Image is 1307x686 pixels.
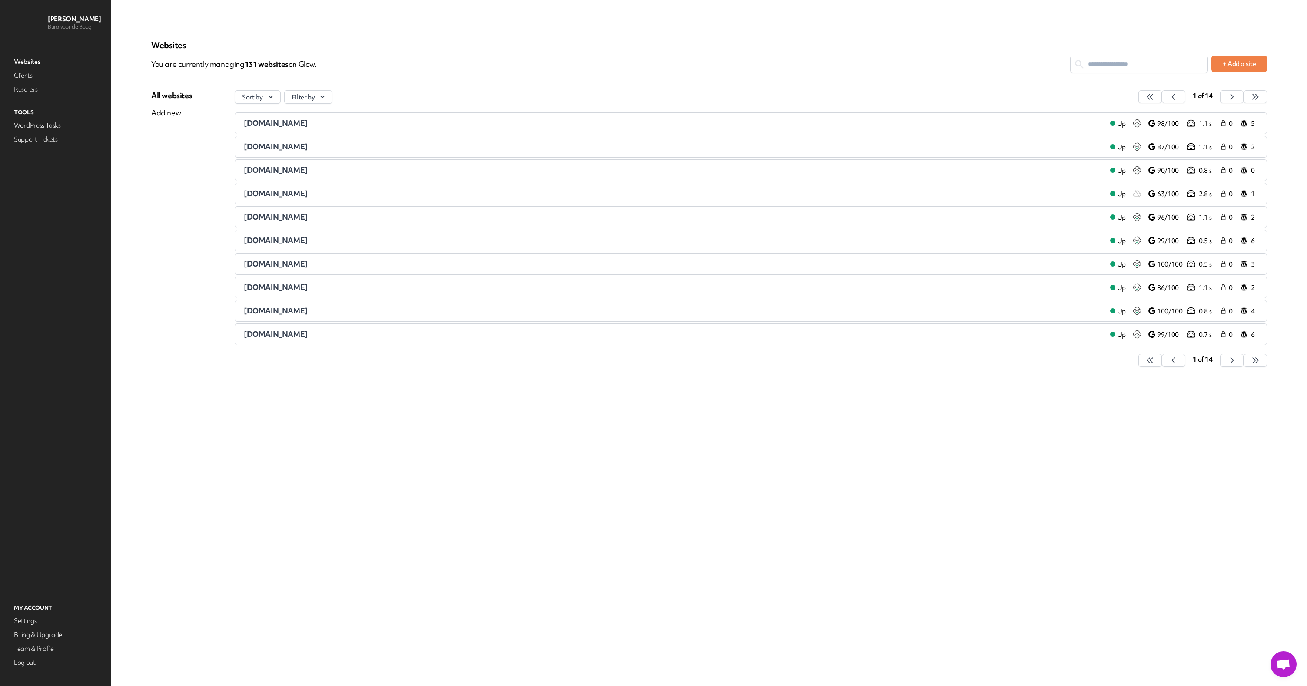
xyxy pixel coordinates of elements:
[1241,306,1258,316] a: 4
[48,23,101,30] p: Buro voor de Boeg
[1199,283,1220,292] p: 1.1 s
[1229,330,1235,339] span: 0
[1229,236,1235,245] span: 0
[1103,188,1133,199] a: Up
[1271,651,1297,677] a: Open de chat
[1117,119,1126,128] span: Up
[12,629,99,641] a: Billing & Upgrade
[1251,307,1258,316] p: 4
[1251,189,1258,198] p: 1
[1241,165,1258,175] a: 0
[12,56,99,68] a: Websites
[244,259,308,269] span: [DOMAIN_NAME]
[1220,118,1237,129] a: 0
[151,40,1267,50] p: Websites
[12,106,99,118] p: Tools
[1148,329,1220,340] a: 99/100 0.7 s
[1220,142,1237,152] a: 0
[1220,235,1237,246] a: 0
[1103,118,1133,129] a: Up
[1117,283,1126,292] span: Up
[1117,142,1126,152] span: Up
[12,643,99,655] a: Team & Profile
[244,165,1103,175] a: [DOMAIN_NAME]
[244,165,308,175] span: [DOMAIN_NAME]
[1157,330,1185,339] p: 99/100
[1103,165,1133,175] a: Up
[1148,188,1220,199] a: 63/100 2.8 s
[151,108,192,118] div: Add new
[1251,260,1258,269] p: 3
[12,615,99,627] a: Settings
[244,212,1103,222] a: [DOMAIN_NAME]
[244,142,308,152] span: [DOMAIN_NAME]
[1229,189,1235,198] span: 0
[1241,188,1258,199] a: 1
[1103,329,1133,340] a: Up
[1117,166,1126,175] span: Up
[12,133,99,145] a: Support Tickets
[1229,260,1235,269] span: 0
[1193,92,1213,100] span: 1 of 14
[1199,260,1220,269] p: 0.5 s
[235,90,281,104] button: Sort by
[48,15,101,23] p: [PERSON_NAME]
[1157,119,1185,128] p: 98/100
[1241,212,1258,222] a: 2
[12,69,99,82] a: Clients
[1199,330,1220,339] p: 0.7 s
[1148,118,1220,129] a: 98/100 1.1 s
[1103,142,1133,152] a: Up
[244,236,308,245] span: [DOMAIN_NAME]
[1229,283,1235,292] span: 0
[244,142,1103,152] a: [DOMAIN_NAME]
[12,83,99,96] a: Resellers
[12,602,99,613] p: My Account
[1157,213,1185,222] p: 96/100
[1117,236,1126,245] span: Up
[285,59,289,69] span: s
[1220,259,1237,269] a: 0
[1157,189,1185,198] p: 63/100
[1148,165,1220,175] a: 90/100 0.8 s
[1211,56,1267,72] button: + Add a site
[284,90,333,104] button: Filter by
[1251,166,1258,175] p: 0
[1199,142,1220,152] p: 1.1 s
[151,56,1070,73] p: You are currently managing on Glow.
[1117,213,1126,222] span: Up
[1157,236,1185,245] p: 99/100
[1220,329,1237,340] a: 0
[1148,259,1220,269] a: 100/100 0.5 s
[1117,307,1126,316] span: Up
[12,119,99,132] a: WordPress Tasks
[1199,213,1220,222] p: 1.1 s
[1199,166,1220,175] p: 0.8 s
[1157,166,1185,175] p: 90/100
[244,118,1103,129] a: [DOMAIN_NAME]
[1241,118,1258,129] a: 5
[244,119,308,128] span: [DOMAIN_NAME]
[244,259,1103,269] a: [DOMAIN_NAME]
[1251,283,1258,292] p: 2
[244,283,308,292] span: [DOMAIN_NAME]
[244,330,308,339] span: [DOMAIN_NAME]
[12,656,99,669] a: Log out
[1103,212,1133,222] a: Up
[1199,236,1220,245] p: 0.5 s
[1117,330,1126,339] span: Up
[244,329,1103,340] a: [DOMAIN_NAME]
[1241,235,1258,246] a: 6
[244,212,308,222] span: [DOMAIN_NAME]
[1193,355,1213,363] span: 1 of 14
[1229,307,1235,316] span: 0
[1148,306,1220,316] a: 100/100 0.8 s
[1103,259,1133,269] a: Up
[1157,307,1185,316] p: 100/100
[1157,142,1185,152] p: 87/100
[1117,260,1126,269] span: Up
